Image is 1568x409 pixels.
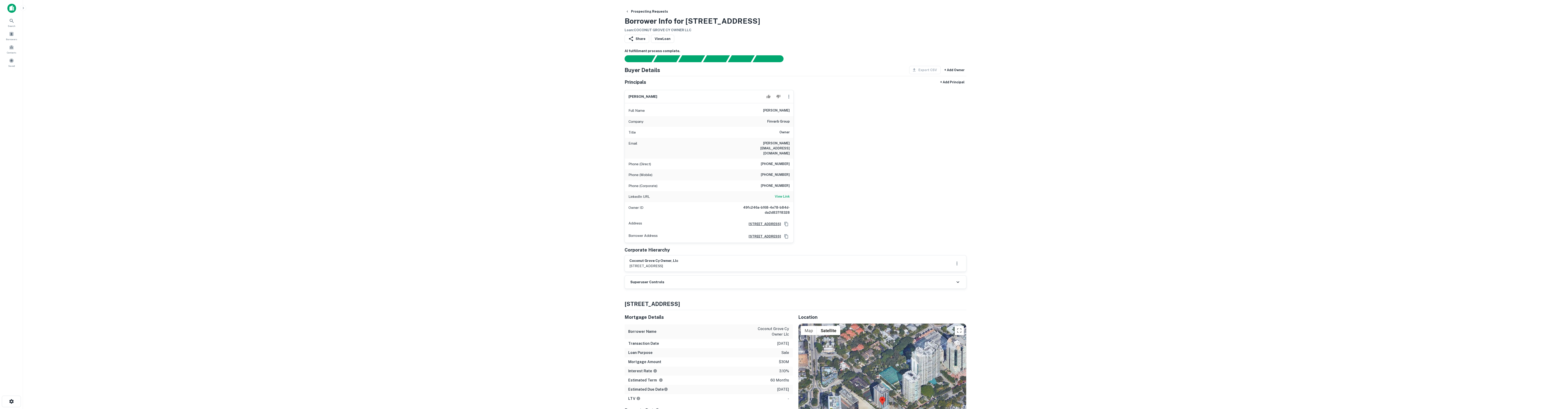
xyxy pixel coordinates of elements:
h4: Buyer Details [625,66,660,74]
h5: Location [798,314,966,321]
button: Show street map [801,326,817,335]
p: - [788,396,789,401]
h5: Corporate Hierarchy [625,247,670,253]
iframe: Chat Widget [1545,372,1568,394]
p: Borrower Address [628,233,658,240]
h6: Borrower Name [628,329,657,334]
span: Contacts [7,51,16,54]
div: AI fulfillment process complete. [753,55,789,62]
div: Sending borrower request to AI... [619,55,654,62]
h6: Transaction Date [628,341,659,346]
div: Your request is received and processing... [653,55,680,62]
span: Search [8,24,15,28]
button: Copy Address [783,233,790,240]
h6: Superuser Controls [630,280,664,285]
h6: View Link [775,194,790,199]
button: Prospecting Requests [624,7,670,16]
button: Share [625,35,649,43]
h5: Mortgage Details [625,314,793,321]
div: Documents found, AI parsing details... [678,55,705,62]
p: LinkedIn URL [628,194,650,199]
span: Borrowers [6,37,17,41]
h4: [STREET_ADDRESS] [625,300,966,308]
p: Company [628,119,643,124]
p: 3.10% [779,368,789,374]
h6: Loan Purpose [628,350,653,356]
p: [STREET_ADDRESS] [629,263,678,269]
a: Saved [1,56,22,69]
h5: Principals [625,79,646,86]
p: Phone (Direct) [628,161,651,167]
p: coconut grove cy owner llc [748,326,789,337]
h6: [PHONE_NUMBER] [761,161,790,167]
h6: Owner [779,130,790,135]
h6: [PERSON_NAME][EMAIL_ADDRESS][DOMAIN_NAME] [735,141,790,156]
p: 60 months [770,378,789,383]
h6: 49fc246a-b168-4e78-b84d-da2d837f8328 [735,205,790,215]
svg: Term is based on a standard schedule for this type of loan. [659,378,663,382]
p: Title [628,130,636,135]
button: + Add Principal [938,78,966,86]
h6: Estimated Term [628,378,663,383]
a: ViewLoan [651,35,674,43]
svg: LTVs displayed on the website are for informational purposes only and may be reported incorrectly... [636,396,640,401]
button: Toggle fullscreen view [955,326,964,335]
a: Borrowers [1,30,22,42]
h3: Borrower Info for [STREET_ADDRESS] [625,16,760,27]
h6: Mortgage Amount [628,359,661,365]
a: [STREET_ADDRESS] [745,221,781,227]
a: Search [1,16,22,29]
a: View Link [775,194,790,199]
p: Address [628,221,642,227]
p: Email [628,141,637,156]
p: sale [781,350,789,356]
p: Phone (Corporate) [628,183,657,189]
button: Accept [764,92,773,101]
svg: The interest rates displayed on the website are for informational purposes only and may be report... [653,369,657,373]
span: Saved [8,64,15,68]
button: Show satellite imagery [817,326,840,335]
div: Principals found, still searching for contact information. This may take time... [728,55,755,62]
h6: [PERSON_NAME] [628,94,657,99]
h6: Interest Rate [628,368,657,374]
img: capitalize-icon.png [7,4,16,13]
div: Principals found, AI now looking for contact information... [703,55,730,62]
button: + Add Owner [942,66,966,74]
p: [DATE] [777,341,789,346]
button: Copy Address [783,221,790,227]
a: [STREET_ADDRESS] [745,234,781,239]
p: Owner ID [628,205,643,215]
p: [DATE] [777,387,789,392]
svg: Estimate is based on a standard schedule for this type of loan. [664,387,668,391]
a: Contacts [1,43,22,55]
h6: [PHONE_NUMBER] [761,183,790,189]
h6: finvarb group [767,119,790,124]
p: Full Name [628,108,645,113]
h6: coconut grove cy owner, llc [629,258,678,263]
p: Phone (Mobile) [628,172,652,178]
h6: [PERSON_NAME] [763,108,790,113]
h6: Loan : COCONUT GROVE CY OWNER LLC [625,28,760,33]
h6: Estimated Due Date [628,387,668,392]
h6: AI fulfillment process complete. [625,48,966,54]
h6: [PHONE_NUMBER] [761,172,790,178]
h6: LTV [628,396,640,401]
p: $30m [779,359,789,365]
button: Reject [774,92,782,101]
